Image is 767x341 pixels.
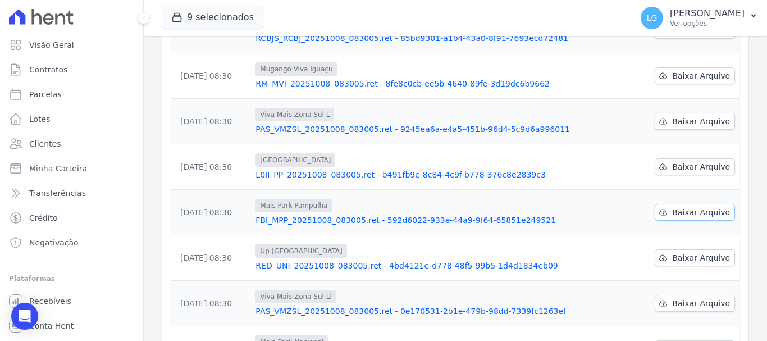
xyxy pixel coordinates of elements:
[655,249,735,266] a: Baixar Arquivo
[4,207,139,229] a: Crédito
[4,290,139,312] a: Recebíveis
[162,7,263,28] button: 9 selecionados
[4,83,139,106] a: Parcelas
[255,199,332,212] span: Mais Park Pampulha
[4,157,139,180] a: Minha Carteira
[672,252,730,263] span: Baixar Arquivo
[672,161,730,172] span: Baixar Arquivo
[255,33,570,44] a: RCBJS_RCBJ_20251008_083005.ret - 85bd9301-a1b4-43a0-8f91-7693ecd72481
[672,116,730,127] span: Baixar Arquivo
[672,298,730,309] span: Baixar Arquivo
[171,190,251,235] td: [DATE] 08:30
[4,34,139,56] a: Visão Geral
[29,295,71,307] span: Recebíveis
[171,144,251,190] td: [DATE] 08:30
[255,290,336,303] span: Viva Mais Zona Sul Ll
[670,19,745,28] p: Ver opções
[29,138,61,149] span: Clientes
[255,108,334,121] span: Viva Mais Zona Sul L
[29,39,74,51] span: Visão Geral
[255,78,570,89] a: RM_MVI_20251008_083005.ret - 8fe8c0cb-ee5b-4640-89fe-3d19dc6b9662
[11,303,38,330] div: Open Intercom Messenger
[4,133,139,155] a: Clientes
[171,53,251,99] td: [DATE] 08:30
[255,306,570,317] a: PAS_VMZSL_20251008_083005.ret - 0e170531-2b1e-479b-98dd-7339fc1263ef
[29,64,67,75] span: Contratos
[4,315,139,337] a: Conta Hent
[647,14,658,22] span: LG
[255,244,346,258] span: Up [GEOGRAPHIC_DATA]
[672,207,730,218] span: Baixar Arquivo
[29,113,51,125] span: Lotes
[255,215,570,226] a: FBI_MPP_20251008_083005.ret - 592d6022-933e-44a9-9f64-65851e249521
[655,113,735,130] a: Baixar Arquivo
[29,188,86,199] span: Transferências
[655,204,735,221] a: Baixar Arquivo
[255,260,570,271] a: RED_UNI_20251008_083005.ret - 4bd4121e-d778-48f5-99b5-1d4d1834eb09
[29,212,58,224] span: Crédito
[171,99,251,144] td: [DATE] 08:30
[29,89,62,100] span: Parcelas
[655,158,735,175] a: Baixar Arquivo
[9,272,134,285] div: Plataformas
[4,231,139,254] a: Negativação
[255,153,335,167] span: [GEOGRAPHIC_DATA]
[670,8,745,19] p: [PERSON_NAME]
[4,108,139,130] a: Lotes
[29,237,79,248] span: Negativação
[655,67,735,84] a: Baixar Arquivo
[655,295,735,312] a: Baixar Arquivo
[255,124,570,135] a: PAS_VMZSL_20251008_083005.ret - 9245ea6a-e4a5-451b-96d4-5c9d6a996011
[255,62,337,76] span: Mugango Viva Iguaçu
[29,320,74,331] span: Conta Hent
[171,281,251,326] td: [DATE] 08:30
[4,58,139,81] a: Contratos
[29,163,87,174] span: Minha Carteira
[672,70,730,81] span: Baixar Arquivo
[632,2,767,34] button: LG [PERSON_NAME] Ver opções
[255,169,570,180] a: L0II_PP_20251008_083005.ret - b491fb9e-8c84-4c9f-b778-376c8e2839c3
[4,182,139,204] a: Transferências
[171,235,251,281] td: [DATE] 08:30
